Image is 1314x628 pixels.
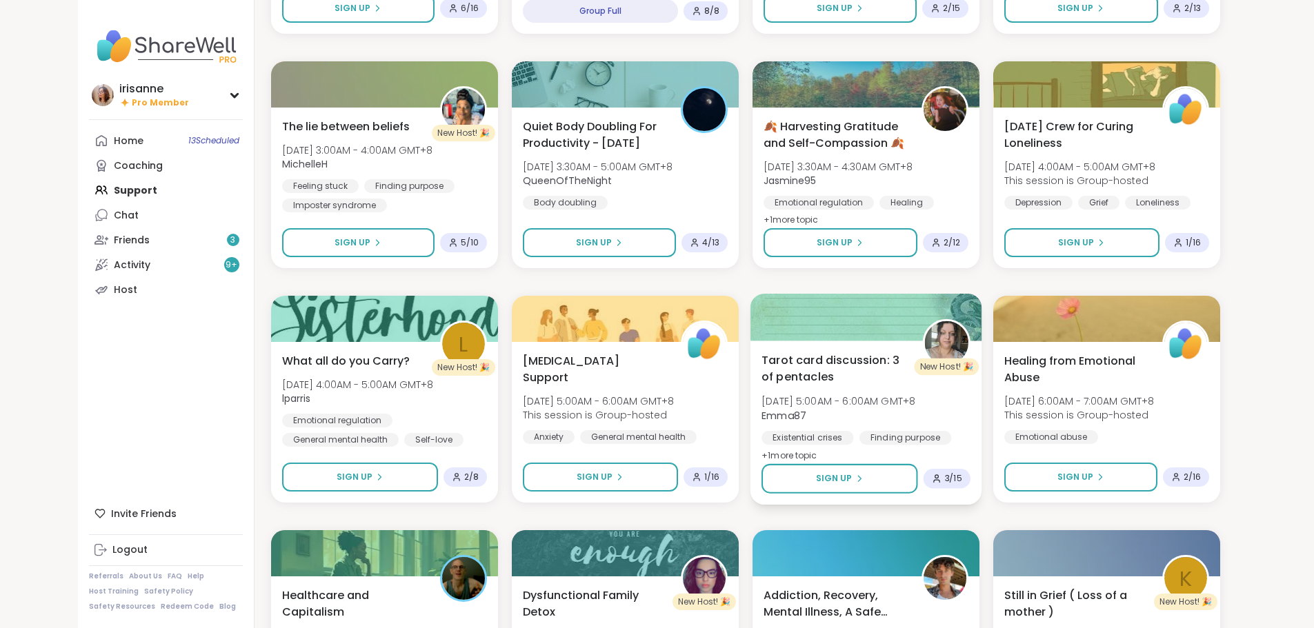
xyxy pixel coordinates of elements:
[364,179,455,193] div: Finding purpose
[1058,236,1094,249] span: Sign Up
[924,321,968,365] img: Emma87
[337,471,372,483] span: Sign Up
[764,160,913,174] span: [DATE] 3:30AM - 4:30AM GMT+8
[461,3,479,14] span: 6 / 16
[112,543,148,557] div: Logout
[89,22,243,70] img: ShareWell Nav Logo
[114,234,150,247] div: Friends
[188,135,239,146] span: 13 Scheduled
[1164,323,1207,365] img: ShareWell
[944,237,960,248] span: 2 / 12
[1186,237,1201,248] span: 1 / 16
[114,159,163,173] div: Coaching
[761,431,854,445] div: Existential crises
[576,236,612,249] span: Sign Up
[89,277,243,302] a: Host
[161,602,214,611] a: Redeem Code
[523,353,666,386] span: [MEDICAL_DATA] Support
[1004,196,1073,210] div: Depression
[943,3,960,14] span: 2 / 15
[132,97,189,109] span: Pro Member
[924,557,966,600] img: henrywellness
[914,358,979,375] div: New Host! 🎉
[702,237,719,248] span: 4 / 13
[282,119,410,135] span: The lie between beliefs
[1179,563,1192,595] span: K
[89,227,243,252] a: Friends3
[1125,196,1191,210] div: Loneliness
[683,557,726,600] img: WendyPalePetalBloom
[924,88,966,131] img: Jasmine95
[815,472,852,485] span: Sign Up
[523,174,612,188] b: QueenOfTheNight
[1004,394,1154,408] span: [DATE] 6:00AM - 7:00AM GMT+8
[523,430,575,444] div: Anxiety
[89,602,155,611] a: Safety Resources
[1154,594,1217,610] div: New Host! 🎉
[114,283,137,297] div: Host
[168,571,182,581] a: FAQ
[89,128,243,153] a: Home13Scheduled
[461,237,479,248] span: 5 / 10
[1004,587,1147,620] span: Still in Grief ( Loss of a mother )
[92,84,114,106] img: irisanne
[1004,463,1157,492] button: Sign Up
[683,323,726,365] img: ShareWell
[523,160,673,174] span: [DATE] 3:30AM - 5:00AM GMT+8
[1164,88,1207,131] img: ShareWell
[761,352,907,385] span: Tarot card discussion: 3 of pentacles
[879,196,934,210] div: Healing
[282,433,399,447] div: General mental health
[282,228,435,257] button: Sign Up
[764,587,906,620] span: Addiction, Recovery, Mental Illness, A Safe Space
[1057,471,1093,483] span: Sign Up
[119,81,189,97] div: irisanne
[219,602,236,611] a: Blog
[282,378,433,392] span: [DATE] 4:00AM - 5:00AM GMT+8
[282,353,410,369] span: What all do you Carry?
[89,571,123,581] a: Referrals
[817,236,853,249] span: Sign Up
[89,153,243,178] a: Coaching
[1004,119,1147,152] span: [DATE] Crew for Curing Loneliness
[764,228,917,257] button: Sign Up
[129,571,162,581] a: About Us
[89,501,243,526] div: Invite Friends
[464,472,479,483] span: 2 / 8
[761,408,806,422] b: Emma87
[89,252,243,277] a: Activity9+
[89,203,243,227] a: Chat
[704,472,719,483] span: 1 / 16
[282,199,387,212] div: Imposter syndrome
[282,587,425,620] span: Healthcare and Capitalism
[282,157,328,171] b: MichelleH
[1184,472,1201,483] span: 2 / 16
[442,557,485,600] img: bookstar
[577,471,613,483] span: Sign Up
[523,228,676,257] button: Sign Up
[282,143,432,157] span: [DATE] 3:00AM - 4:00AM GMT+8
[673,594,736,610] div: New Host! 🎉
[459,328,468,361] span: l
[188,571,204,581] a: Help
[1004,353,1147,386] span: Healing from Emotional Abuse
[230,234,235,246] span: 3
[859,431,951,445] div: Finding purpose
[404,433,464,447] div: Self-love
[523,408,674,422] span: This session is Group-hosted
[523,587,666,620] span: Dysfunctional Family Detox
[282,392,310,405] b: lparris
[523,119,666,152] span: Quiet Body Doubling For Productivity - [DATE]
[282,463,438,492] button: Sign Up
[523,196,608,210] div: Body doubling
[432,125,495,141] div: New Host! 🎉
[523,394,674,408] span: [DATE] 5:00AM - 6:00AM GMT+8
[944,473,962,484] span: 3 / 15
[1057,2,1093,14] span: Sign Up
[226,259,237,271] span: 9 +
[89,587,139,596] a: Host Training
[432,359,495,376] div: New Host! 🎉
[114,209,139,223] div: Chat
[282,414,392,427] div: Emotional regulation
[1004,160,1155,174] span: [DATE] 4:00AM - 5:00AM GMT+8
